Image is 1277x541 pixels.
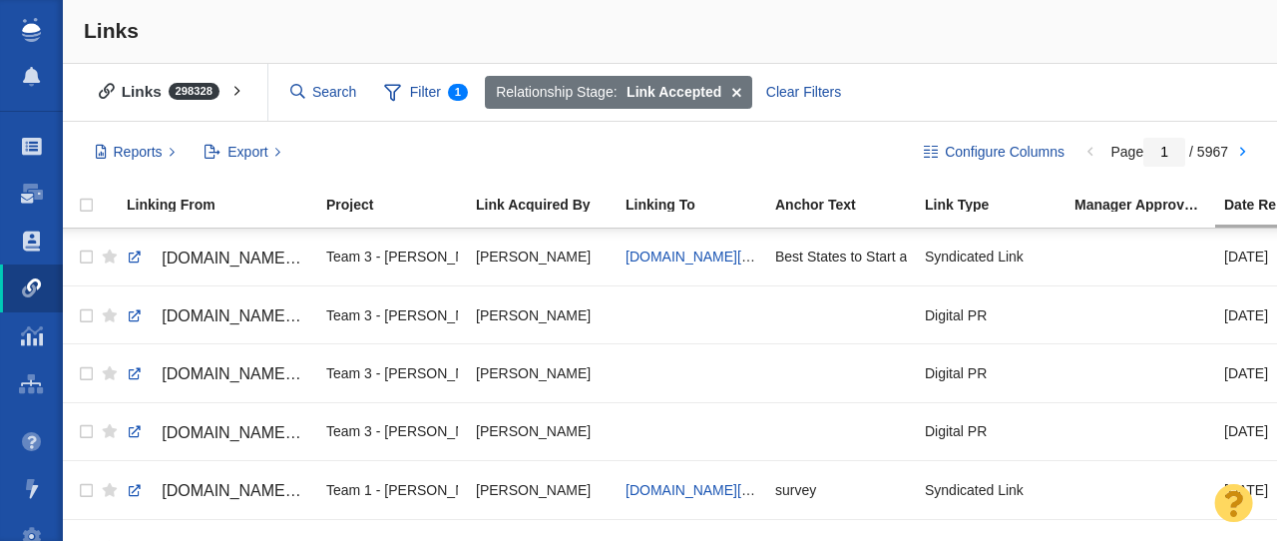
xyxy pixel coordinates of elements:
td: Jim Miller [467,402,617,460]
span: Export [227,142,267,163]
span: Configure Columns [945,142,1064,163]
span: [PERSON_NAME] [476,422,591,440]
span: Syndicated Link [925,248,1024,266]
span: Page / 5967 [1110,144,1228,160]
td: Syndicated Link [916,229,1065,286]
span: [DOMAIN_NAME][URL][US_STATE] [162,250,419,267]
td: Taylor Tomita [467,229,617,286]
a: [DOMAIN_NAME][URL] [127,357,308,391]
span: 1 [448,84,468,101]
a: Linking From [127,198,324,215]
div: Team 1 - [PERSON_NAME] | [PERSON_NAME] | [PERSON_NAME]\Octane Seating\Octane Seating - Digital PR... [326,468,458,511]
span: [PERSON_NAME] [476,481,591,499]
td: Syndicated Link [916,461,1065,519]
span: Digital PR [925,364,987,382]
span: [PERSON_NAME] [476,306,591,324]
span: Links [84,19,139,42]
div: survey [775,468,907,511]
div: Best States to Start a Business | Patriot 2025 State Startup Index [775,236,907,278]
span: [PERSON_NAME] [476,364,591,382]
td: Digital PR [916,286,1065,344]
a: [DOMAIN_NAME][URL] [127,299,308,333]
input: Search [282,75,366,110]
td: Kyle Ochsner [467,461,617,519]
div: Manager Approved Link? [1074,198,1222,212]
a: Linking To [626,198,773,215]
div: Linking From [127,198,324,212]
a: Manager Approved Link? [1074,198,1222,215]
div: Team 3 - [PERSON_NAME] | Summer | [PERSON_NAME]\EMCI Wireless\EMCI Wireless - Digital PR - [US_ST... [326,293,458,336]
div: Clear Filters [754,76,852,110]
a: [DOMAIN_NAME][URL] [127,474,308,508]
span: Filter [373,74,479,112]
a: [DOMAIN_NAME][URL] [127,416,308,450]
div: Link Type [925,198,1072,212]
div: Linking To [626,198,773,212]
div: Team 3 - [PERSON_NAME] | Summer | [PERSON_NAME]\Patriot Software\Patriot Software - Digital PR - ... [326,236,458,278]
span: [DOMAIN_NAME][URL] [162,424,330,441]
div: Team 3 - [PERSON_NAME] | Summer | [PERSON_NAME]\EMCI Wireless\EMCI Wireless - Digital PR - [US_ST... [326,351,458,394]
span: Relationship Stage: [496,82,617,103]
img: buzzstream_logo_iconsimple.png [22,18,40,42]
a: [DOMAIN_NAME][URL] [626,482,773,498]
div: Anchor Text [775,198,923,212]
button: Export [194,136,292,170]
span: Digital PR [925,306,987,324]
span: [PERSON_NAME] [476,248,591,266]
a: Link Type [925,198,1072,215]
span: [DOMAIN_NAME][URL] [162,307,330,324]
div: Team 3 - [PERSON_NAME] | Summer | [PERSON_NAME]\EMCI Wireless\EMCI Wireless - Digital PR - [US_ST... [326,410,458,453]
button: Reports [84,136,187,170]
span: Syndicated Link [925,481,1024,499]
div: Link Acquired By [476,198,624,212]
div: Project [326,198,474,212]
a: [DOMAIN_NAME][URL] [626,249,773,265]
td: Jim Miller [467,286,617,344]
a: Anchor Text [775,198,923,215]
span: [DOMAIN_NAME][URL] [162,365,330,382]
button: Configure Columns [913,136,1076,170]
span: Reports [114,142,163,163]
a: [DOMAIN_NAME][URL][US_STATE] [127,242,308,275]
td: Jim Miller [467,344,617,402]
td: Digital PR [916,344,1065,402]
td: Digital PR [916,402,1065,460]
strong: Link Accepted [627,82,721,103]
span: [DOMAIN_NAME][URL] [162,482,330,499]
a: Link Acquired By [476,198,624,215]
span: Digital PR [925,422,987,440]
